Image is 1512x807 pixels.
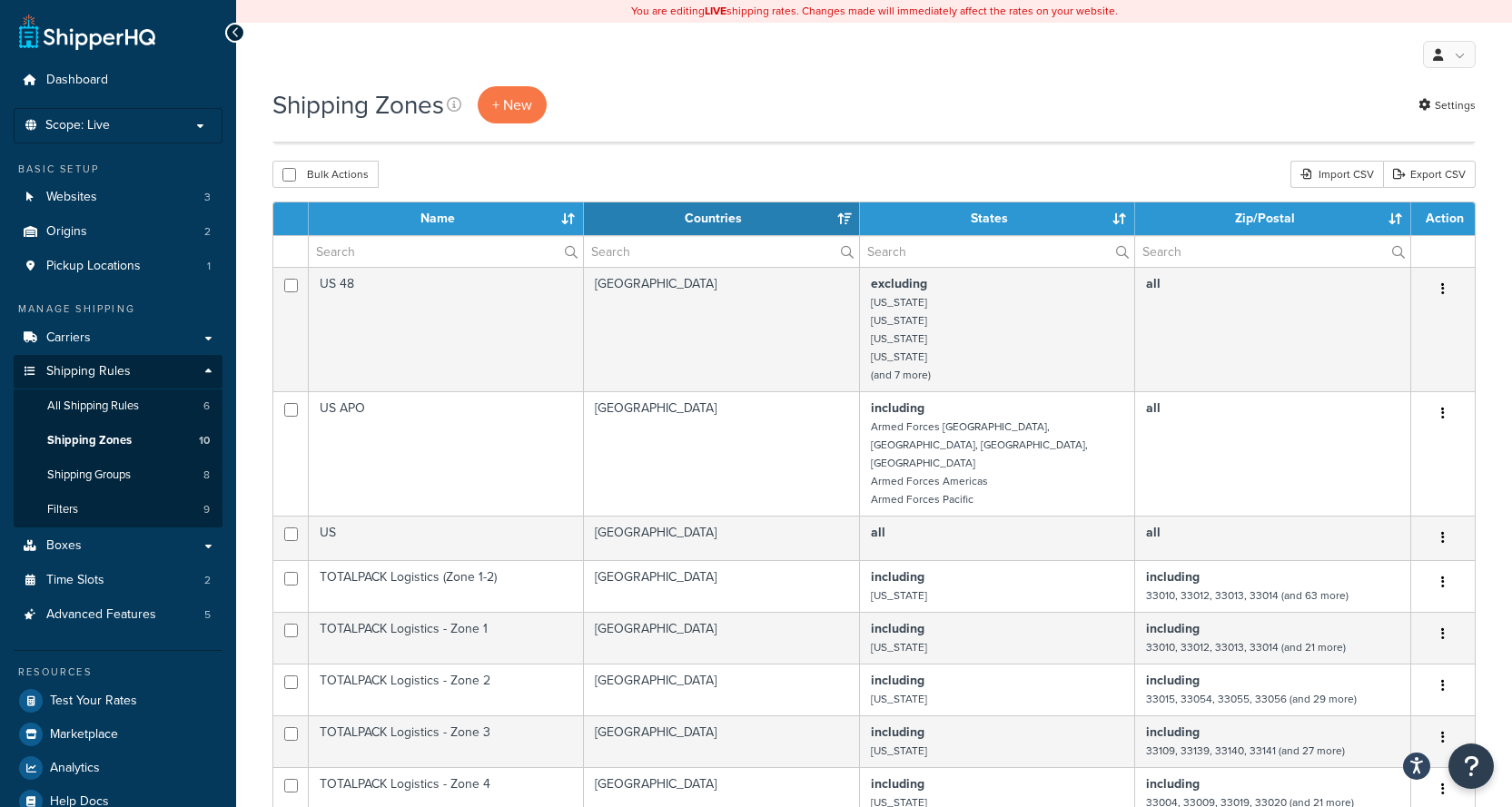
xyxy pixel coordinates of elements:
[584,236,859,267] input: Search
[14,718,222,751] li: Marketplace
[47,467,131,483] span: Shipping Groups
[1383,161,1476,188] a: Export CSV
[871,349,927,365] small: [US_STATE]
[309,202,584,235] th: Name: activate to sort column ascending
[14,493,222,527] li: Filters
[871,312,927,329] small: [US_STATE]
[478,86,547,123] a: + New
[1146,774,1200,793] b: including
[272,87,444,123] h1: Shipping Zones
[492,94,532,115] span: + New
[309,664,584,715] td: TOTALPACK Logistics - Zone 2
[46,259,141,274] span: Pickup Locations
[14,162,222,177] div: Basic Setup
[871,294,927,310] small: [US_STATE]
[46,224,87,240] span: Origins
[309,612,584,664] td: TOTALPACK Logistics - Zone 1
[309,715,584,767] td: TOTALPACK Logistics - Zone 3
[204,573,211,588] span: 2
[14,493,222,527] a: Filters 9
[871,274,927,293] b: excluding
[14,355,222,389] a: Shipping Rules
[705,3,726,19] b: LIVE
[14,564,222,597] a: Time Slots 2
[272,161,379,188] button: Bulk Actions
[46,73,108,88] span: Dashboard
[871,743,927,759] small: [US_STATE]
[1146,743,1345,759] small: 33109, 33139, 33140, 33141 (and 27 more)
[14,355,222,527] li: Shipping Rules
[14,64,222,97] li: Dashboard
[871,330,927,347] small: [US_STATE]
[204,190,211,205] span: 3
[309,236,583,267] input: Search
[309,391,584,516] td: US APO
[1146,523,1161,542] b: all
[1448,743,1494,789] button: Open Resource Center
[871,774,924,793] b: including
[871,567,924,586] b: including
[207,259,211,274] span: 1
[871,619,924,638] b: including
[1146,619,1200,638] b: including
[14,458,222,492] li: Shipping Groups
[14,389,222,423] li: All Shipping Rules
[47,433,132,448] span: Shipping Zones
[871,473,988,489] small: Armed Forces Americas
[1411,202,1475,235] th: Action
[1146,399,1161,418] b: all
[14,529,222,563] a: Boxes
[1146,691,1357,707] small: 33015, 33054, 33055, 33056 (and 29 more)
[19,14,155,50] a: ShipperHQ Home
[50,694,137,709] span: Test Your Rates
[47,502,78,517] span: Filters
[871,639,927,655] small: [US_STATE]
[203,502,210,517] span: 9
[14,424,222,458] a: Shipping Zones 10
[871,418,1088,471] small: Armed Forces [GEOGRAPHIC_DATA], [GEOGRAPHIC_DATA], [GEOGRAPHIC_DATA], [GEOGRAPHIC_DATA]
[1146,587,1349,604] small: 33010, 33012, 33013, 33014 (and 63 more)
[1135,202,1411,235] th: Zip/Postal: activate to sort column ascending
[50,761,100,776] span: Analytics
[584,560,860,612] td: [GEOGRAPHIC_DATA]
[46,573,104,588] span: Time Slots
[14,301,222,317] div: Manage Shipping
[309,267,584,391] td: US 48
[584,202,860,235] th: Countries: activate to sort column ascending
[309,516,584,560] td: US
[871,367,931,383] small: (and 7 more)
[584,664,860,715] td: [GEOGRAPHIC_DATA]
[199,433,210,448] span: 10
[46,538,82,554] span: Boxes
[871,523,885,542] b: all
[14,181,222,214] li: Websites
[14,598,222,632] a: Advanced Features 5
[871,723,924,742] b: including
[1135,236,1410,267] input: Search
[860,236,1134,267] input: Search
[46,607,156,623] span: Advanced Features
[584,516,860,560] td: [GEOGRAPHIC_DATA]
[14,752,222,784] li: Analytics
[584,267,860,391] td: [GEOGRAPHIC_DATA]
[204,224,211,240] span: 2
[204,607,211,623] span: 5
[1146,567,1200,586] b: including
[1146,639,1346,655] small: 33010, 33012, 33013, 33014 (and 21 more)
[14,684,222,717] a: Test Your Rates
[871,587,927,604] small: [US_STATE]
[14,424,222,458] li: Shipping Zones
[871,399,924,418] b: including
[1418,93,1476,118] a: Settings
[14,598,222,632] li: Advanced Features
[14,215,222,249] a: Origins 2
[46,364,131,379] span: Shipping Rules
[1146,274,1161,293] b: all
[14,321,222,355] a: Carriers
[1290,161,1383,188] div: Import CSV
[46,190,97,205] span: Websites
[14,564,222,597] li: Time Slots
[14,389,222,423] a: All Shipping Rules 6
